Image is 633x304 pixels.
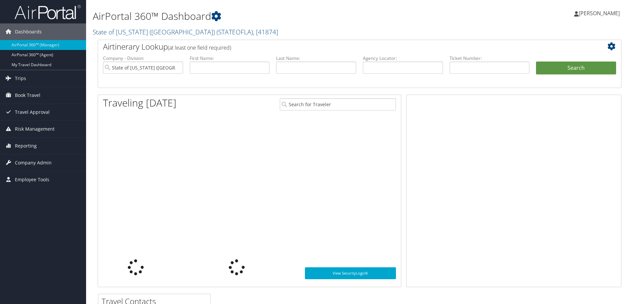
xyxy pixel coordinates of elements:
[15,4,81,20] img: airportal-logo.png
[15,104,50,120] span: Travel Approval
[15,121,55,137] span: Risk Management
[190,55,270,62] label: First Name:
[168,44,231,51] span: (at least one field required)
[15,23,42,40] span: Dashboards
[15,138,37,154] span: Reporting
[276,55,356,62] label: Last Name:
[93,9,449,23] h1: AirPortal 360™ Dashboard
[15,87,40,104] span: Book Travel
[253,27,278,36] span: , [ 41874 ]
[103,41,572,52] h2: Airtinerary Lookup
[15,154,52,171] span: Company Admin
[280,98,396,110] input: Search for Traveler
[217,27,253,36] span: ( STATEOFLA )
[574,3,626,23] a: [PERSON_NAME]
[15,70,26,87] span: Trips
[536,62,616,75] button: Search
[305,267,396,279] a: View SecurityLogic®
[363,55,443,62] label: Agency Locator:
[103,96,176,110] h1: Traveling [DATE]
[15,171,49,188] span: Employee Tools
[103,55,183,62] label: Company - Division:
[93,27,278,36] a: State of [US_STATE] ([GEOGRAPHIC_DATA])
[579,10,620,17] span: [PERSON_NAME]
[450,55,530,62] label: Ticket Number:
